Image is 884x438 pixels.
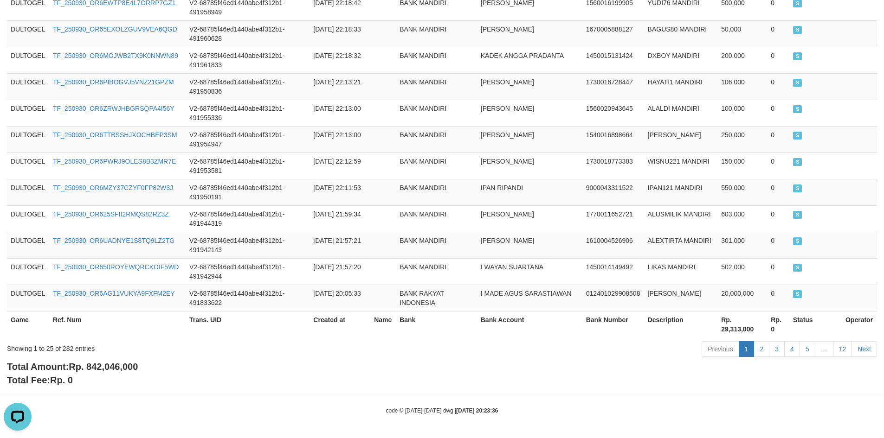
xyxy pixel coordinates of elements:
[793,158,802,166] span: SUCCESS
[396,126,477,152] td: BANK MANDIRI
[186,232,310,258] td: V2-68785f46ed1440abe4f312b1-491942143
[7,100,49,126] td: DULTOGEL
[53,237,174,244] a: TF_250930_OR6UADNYE1S8TQ9LZ2TG
[767,73,789,100] td: 0
[769,341,785,357] a: 3
[310,311,370,337] th: Created at
[477,179,582,205] td: IPAN RIPANDI
[717,152,767,179] td: 150,000
[717,205,767,232] td: 603,000
[644,232,718,258] td: ALEXTIRTA MANDIRI
[754,341,769,357] a: 2
[7,311,49,337] th: Game
[793,79,802,87] span: SUCCESS
[310,152,370,179] td: [DATE] 22:12:59
[582,311,644,337] th: Bank Number
[644,311,718,337] th: Description
[186,311,310,337] th: Trans. UID
[793,211,802,219] span: SUCCESS
[477,258,582,285] td: I WAYAN SUARTANA
[186,47,310,73] td: V2-68785f46ed1440abe4f312b1-491961833
[767,100,789,126] td: 0
[310,285,370,311] td: [DATE] 20:05:33
[456,407,498,414] strong: [DATE] 20:23:36
[477,126,582,152] td: [PERSON_NAME]
[582,152,644,179] td: 1730018773383
[7,47,49,73] td: DULTOGEL
[396,20,477,47] td: BANK MANDIRI
[767,285,789,311] td: 0
[644,285,718,311] td: [PERSON_NAME]
[396,179,477,205] td: BANK MANDIRI
[767,126,789,152] td: 0
[644,205,718,232] td: ALUSMILIK MANDIRI
[396,73,477,100] td: BANK MANDIRI
[582,258,644,285] td: 1450014149492
[477,73,582,100] td: [PERSON_NAME]
[717,47,767,73] td: 200,000
[7,152,49,179] td: DULTOGEL
[477,20,582,47] td: [PERSON_NAME]
[396,285,477,311] td: BANK RAKYAT INDONESIA
[767,20,789,47] td: 0
[310,20,370,47] td: [DATE] 22:18:33
[310,179,370,205] td: [DATE] 22:11:53
[370,311,396,337] th: Name
[53,78,174,86] a: TF_250930_OR6PIBOGVJ5VNZ21GPZM
[644,100,718,126] td: ALALDI MANDIRI
[186,152,310,179] td: V2-68785f46ed1440abe4f312b1-491953581
[186,126,310,152] td: V2-68785f46ed1440abe4f312b1-491954947
[7,375,73,385] b: Total Fee:
[7,205,49,232] td: DULTOGEL
[767,232,789,258] td: 0
[7,258,49,285] td: DULTOGEL
[717,311,767,337] th: Rp. 29,313,000
[793,52,802,60] span: SUCCESS
[53,25,177,33] a: TF_250930_OR65EXOLZGUV9VEA6QGD
[49,311,186,337] th: Ref. Num
[477,232,582,258] td: [PERSON_NAME]
[717,179,767,205] td: 550,000
[793,264,802,272] span: SUCCESS
[767,179,789,205] td: 0
[717,285,767,311] td: 20,000,000
[186,285,310,311] td: V2-68785f46ed1440abe4f312b1-491833622
[717,232,767,258] td: 301,000
[477,311,582,337] th: Bank Account
[644,258,718,285] td: LIKAS MANDIRI
[186,20,310,47] td: V2-68785f46ed1440abe4f312b1-491960628
[582,20,644,47] td: 1670005888127
[7,179,49,205] td: DULTOGEL
[477,47,582,73] td: KADEK ANGGA PRADANTA
[477,205,582,232] td: [PERSON_NAME]
[582,285,644,311] td: 012401029908508
[477,152,582,179] td: [PERSON_NAME]
[767,47,789,73] td: 0
[396,205,477,232] td: BANK MANDIRI
[69,362,138,372] span: Rp. 842,046,000
[793,237,802,245] span: SUCCESS
[7,20,49,47] td: DULTOGEL
[852,341,877,357] a: Next
[186,258,310,285] td: V2-68785f46ed1440abe4f312b1-491942944
[644,179,718,205] td: IPAN121 MANDIRI
[310,47,370,73] td: [DATE] 22:18:32
[7,126,49,152] td: DULTOGEL
[186,179,310,205] td: V2-68785f46ed1440abe4f312b1-491950191
[386,407,498,414] small: code © [DATE]-[DATE] dwg |
[702,341,739,357] a: Previous
[739,341,755,357] a: 1
[582,205,644,232] td: 1770011652721
[4,4,32,32] button: Open LiveChat chat widget
[310,232,370,258] td: [DATE] 21:57:21
[644,47,718,73] td: DXBOY MANDIRI
[396,311,477,337] th: Bank
[833,341,852,357] a: 12
[186,205,310,232] td: V2-68785f46ed1440abe4f312b1-491944319
[582,100,644,126] td: 1560020943645
[53,158,176,165] a: TF_250930_OR6PWRJ9OLES8B3ZMR7E
[477,285,582,311] td: I MADE AGUS SARASTIAWAN
[53,263,179,271] a: TF_250930_OR650ROYEWQRCKOIF5WD
[7,340,361,353] div: Showing 1 to 25 of 282 entries
[717,20,767,47] td: 50,000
